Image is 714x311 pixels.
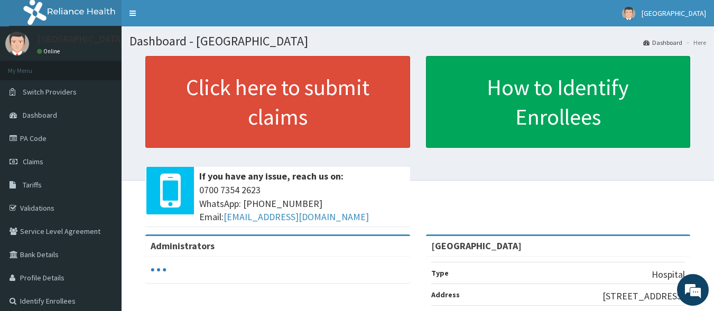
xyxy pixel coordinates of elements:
[199,183,405,224] span: 0700 7354 2623 WhatsApp: [PHONE_NUMBER] Email:
[602,289,685,303] p: [STREET_ADDRESS]
[622,7,635,20] img: User Image
[643,38,682,47] a: Dashboard
[37,34,124,44] p: [GEOGRAPHIC_DATA]
[151,262,166,278] svg: audio-loading
[426,56,691,148] a: How to Identify Enrollees
[652,268,685,281] p: Hospital
[199,170,344,182] b: If you have any issue, reach us on:
[431,290,460,299] b: Address
[151,240,215,252] b: Administrators
[683,38,706,47] li: Here
[23,110,57,120] span: Dashboard
[431,268,449,278] b: Type
[5,32,29,55] img: User Image
[23,87,77,97] span: Switch Providers
[145,56,410,148] a: Click here to submit claims
[431,240,522,252] strong: [GEOGRAPHIC_DATA]
[23,180,42,190] span: Tariffs
[23,157,43,166] span: Claims
[37,48,62,55] a: Online
[224,211,369,223] a: [EMAIL_ADDRESS][DOMAIN_NAME]
[129,34,706,48] h1: Dashboard - [GEOGRAPHIC_DATA]
[642,8,706,18] span: [GEOGRAPHIC_DATA]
